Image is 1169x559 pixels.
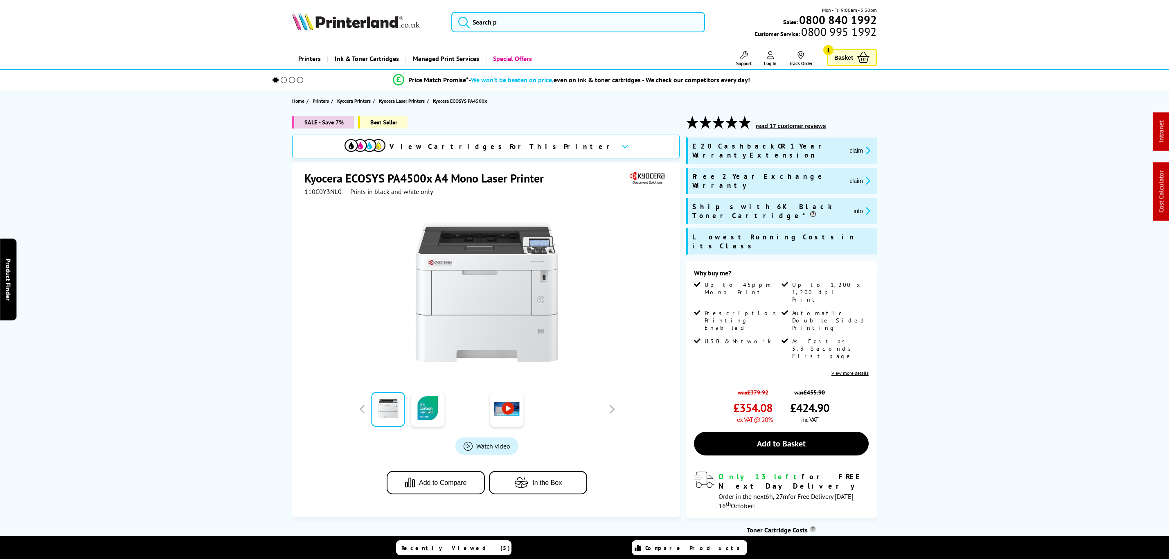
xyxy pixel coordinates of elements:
[292,48,327,69] a: Printers
[705,281,779,296] span: Up to 45ppm Mono Print
[401,544,510,552] span: Recently Viewed (5)
[408,76,469,84] span: Price Match Promise*
[783,18,798,26] span: Sales:
[831,370,869,376] a: View more details
[628,171,666,186] img: Kyocera
[705,338,771,345] span: USB & Network
[694,269,868,281] div: Why buy me?
[692,232,872,250] span: Lowest Running Costs in its Class
[692,142,843,160] span: £20 Cashback OR 1 Year Warranty Extension
[433,97,487,105] span: Kyocera ECOSYS PA4500x
[792,309,867,331] span: Automatic Double Sided Printing
[327,48,405,69] a: Ink & Toner Cartridges
[801,415,818,424] span: inc VAT
[726,500,731,507] sup: th
[358,116,408,128] span: Best Seller
[692,172,843,190] span: Free 2 Year Exchange Warranty
[733,400,773,415] span: £354.08
[766,492,788,500] span: 6h, 27m
[379,97,427,105] a: Kyocera Laser Printers
[790,400,829,415] span: £424.90
[823,45,833,55] span: 1
[335,48,399,69] span: Ink & Toner Cartridges
[694,432,868,455] a: Add to Basket
[800,28,876,36] span: 0800 995 1992
[455,437,518,455] a: Product_All_Videos
[292,12,420,30] img: Printerland Logo
[755,28,876,38] span: Customer Service:
[719,472,802,481] span: Only 13 left
[292,97,306,105] a: Home
[810,526,816,532] sup: Cost per page
[489,471,587,494] button: In the Box
[313,97,329,105] span: Printers
[304,171,552,186] h1: Kyocera ECOSYS PA4500x A4 Mono Laser Printer
[764,51,777,66] a: Log In
[747,388,768,396] strike: £379.92
[792,281,867,303] span: Up to 1,200 x 1,200 dpi Print
[471,76,554,84] span: We won’t be beaten on price,
[827,49,877,66] a: Basket 1
[1157,171,1165,213] a: Cost Calculator
[469,76,750,84] div: - even on ink & toner cartridges - We check our competitors every day!
[834,52,853,63] span: Basket
[736,60,752,66] span: Support
[337,97,371,105] span: Kyocera Printers
[4,259,12,301] span: Product Finder
[851,206,873,216] button: promo-description
[387,471,485,494] button: Add to Compare
[798,16,877,24] a: 0800 840 1992
[292,116,354,128] span: SALE - Save 7%
[799,12,877,27] b: 0800 840 1992
[753,122,828,130] button: read 17 customer reviews
[847,176,873,185] button: promo-description
[451,12,705,32] input: Search p
[692,202,847,220] span: Ships with 6K Black Toner Cartridge*
[645,544,744,552] span: Compare Products
[737,415,773,424] span: ex VAT @ 20%
[632,540,747,555] a: Compare Products
[694,472,868,509] div: modal_delivery
[304,187,342,196] span: 110C0Y3NL0
[485,48,538,69] a: Special Offers
[764,60,777,66] span: Log In
[1157,121,1165,143] a: Intranet
[736,51,752,66] a: Support
[790,384,829,396] span: was
[804,388,825,396] strike: £455.90
[719,492,854,510] span: Order in the next for Free Delivery [DATE] 16 October!
[433,97,489,105] a: Kyocera ECOSYS PA4500x
[792,338,867,360] span: As Fast as 5.3 Seconds First page
[396,540,511,555] a: Recently Viewed (5)
[686,526,876,534] div: Toner Cartridge Costs
[532,479,562,487] span: In the Box
[313,97,331,105] a: Printers
[292,97,304,105] span: Home
[733,384,773,396] span: was
[476,442,510,450] span: Watch video
[789,51,813,66] a: Track Order
[337,97,373,105] a: Kyocera Printers
[847,146,873,155] button: promo-description
[292,12,441,32] a: Printerland Logo
[261,73,882,87] li: modal_Promise
[350,187,433,196] i: Prints in black and white only
[407,212,567,372] img: Kyocera ECOSYS PA4500x
[719,472,868,491] div: for FREE Next Day Delivery
[379,97,425,105] span: Kyocera Laser Printers
[405,48,485,69] a: Managed Print Services
[345,139,385,152] img: View Cartridges
[822,6,877,14] span: Mon - Fri 9:00am - 5:30pm
[705,309,779,331] span: Prescription Printing Enabled
[390,142,615,151] span: View Cartridges For This Printer
[419,479,467,487] span: Add to Compare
